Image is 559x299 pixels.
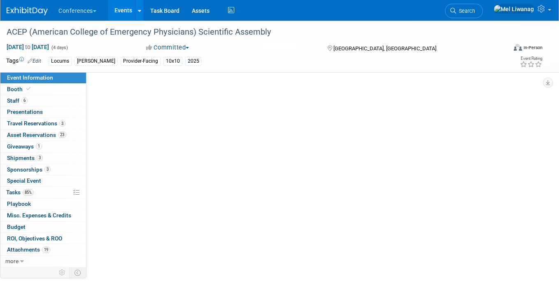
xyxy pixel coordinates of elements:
[36,143,42,149] span: 1
[6,189,34,195] span: Tasks
[0,153,86,164] a: Shipments3
[7,235,62,242] span: ROI, Objectives & ROO
[7,200,31,207] span: Playbook
[7,74,53,81] span: Event Information
[0,256,86,267] a: more
[0,84,86,95] a: Booth
[0,164,86,175] a: Sponsorships3
[7,120,65,127] span: Travel Reservations
[44,166,51,172] span: 3
[7,177,41,184] span: Special Event
[24,44,32,50] span: to
[514,44,522,51] img: Format-Inperson.png
[7,108,43,115] span: Presentations
[0,95,86,106] a: Staff6
[0,118,86,129] a: Travel Reservations3
[37,155,43,161] span: 3
[7,86,32,92] span: Booth
[0,221,86,233] a: Budget
[7,224,26,230] span: Budget
[7,155,43,161] span: Shipments
[51,45,68,50] span: (4 days)
[59,120,65,127] span: 3
[121,57,161,66] div: Provider-Facing
[445,4,483,18] a: Search
[7,166,51,173] span: Sponsorships
[0,72,86,83] a: Event Information
[143,43,192,52] button: Committed
[0,198,86,210] a: Playbook
[21,97,28,104] span: 6
[456,8,475,14] span: Search
[58,132,66,138] span: 23
[26,87,30,91] i: Booth reservation complete
[494,5,534,14] img: Mel Liwanag
[7,212,71,219] span: Misc. Expenses & Credits
[42,247,50,253] span: 19
[333,45,436,52] span: [GEOGRAPHIC_DATA], [GEOGRAPHIC_DATA]
[6,43,49,51] span: [DATE] [DATE]
[0,233,86,244] a: ROI, Objectives & ROO
[0,129,86,141] a: Asset Reservations23
[0,106,86,118] a: Presentations
[185,57,202,66] div: 2025
[7,132,66,138] span: Asset Reservations
[163,57,182,66] div: 10x10
[70,267,86,278] td: Toggle Event Tabs
[23,189,34,195] span: 85%
[0,175,86,186] a: Special Event
[55,267,70,278] td: Personalize Event Tab Strip
[7,143,42,150] span: Giveaways
[464,43,543,55] div: Event Format
[0,187,86,198] a: Tasks85%
[7,7,48,15] img: ExhibitDay
[523,45,543,51] div: In-Person
[520,57,542,61] div: Event Rating
[7,97,28,104] span: Staff
[5,258,19,264] span: more
[0,141,86,152] a: Giveaways1
[4,25,497,40] div: ACEP (American College of Emergency Physicians) Scientific Assembly
[7,246,50,253] span: Attachments
[75,57,118,66] div: [PERSON_NAME]
[6,57,41,66] td: Tags
[49,57,72,66] div: Locums
[0,210,86,221] a: Misc. Expenses & Credits
[0,244,86,255] a: Attachments19
[28,58,41,64] a: Edit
